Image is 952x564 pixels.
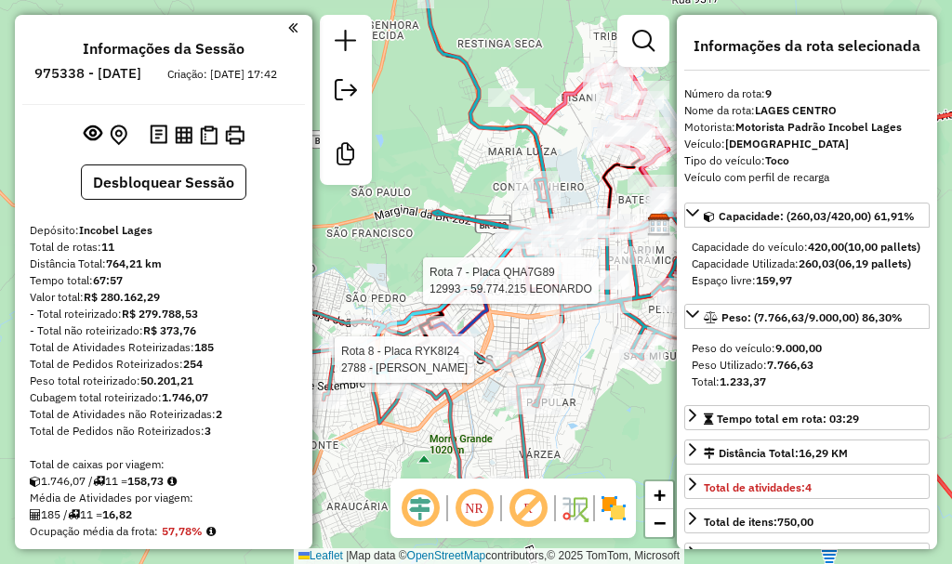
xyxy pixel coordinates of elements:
strong: 7.766,63 [767,358,813,372]
div: Motorista: [684,119,930,136]
div: Total: [692,374,922,390]
span: Peso do veículo: [692,341,822,355]
div: Média de Atividades por viagem: [30,490,297,506]
div: Capacidade Utilizada: [692,256,922,272]
strong: 254 [183,357,203,371]
div: Capacidade do veículo: [692,239,922,256]
div: - Total roteirizado: [30,306,297,322]
strong: 1.746,07 [162,390,208,404]
span: Peso: (7.766,63/9.000,00) 86,30% [721,310,903,324]
span: Ocultar deslocamento [398,486,443,531]
strong: 50.201,21 [140,374,193,387]
strong: 159,97 [756,273,792,287]
strong: (10,00 pallets) [844,240,920,254]
strong: 260,03 [799,256,835,270]
a: Leaflet [298,549,343,562]
i: Total de Atividades [30,509,41,520]
a: Total de itens:750,00 [684,508,930,533]
span: + [654,483,666,506]
span: Exibir rótulo [506,486,550,531]
a: Distância Total:16,29 KM [684,439,930,465]
i: Cubagem total roteirizado [30,476,41,487]
div: Total de Pedidos Roteirizados: [30,356,297,373]
i: Total de rotas [93,476,105,487]
strong: 1.233,37 [720,374,766,388]
strong: 2 [216,407,222,421]
div: Espaço livre: [692,272,922,289]
button: Desbloquear Sessão [81,164,246,200]
strong: R$ 279.788,53 [122,307,198,321]
em: Média calculada utilizando a maior ocupação (%Peso ou %Cubagem) de cada rota da sessão. Rotas cro... [206,526,216,537]
i: Meta Caixas/viagem: 1,00 Diferença: 157,73 [167,476,177,487]
div: Capacidade: (260,03/420,00) 61,91% [684,231,930,296]
button: Logs desbloquear sessão [146,121,171,150]
a: Nova sessão e pesquisa [327,22,364,64]
div: - Total não roteirizado: [30,322,297,339]
strong: 11 [101,240,114,254]
div: Total de caixas por viagem: [30,456,297,473]
h6: 975338 - [DATE] [34,65,141,82]
div: Total de Atividades Roteirizadas: [30,339,297,356]
div: Depósito: [30,222,297,239]
strong: 750,00 [777,515,813,529]
strong: Toco [765,153,789,167]
strong: 16,82 [102,507,132,521]
div: Veículo com perfil de recarga [684,169,930,186]
strong: 57,78% [162,524,203,538]
strong: 3 [205,424,211,438]
strong: 185 [194,340,214,354]
strong: R$ 373,76 [143,323,196,337]
strong: 9 [765,86,772,100]
strong: Incobel Lages [79,223,152,237]
div: 185 / 11 = [30,506,297,523]
a: Peso: (7.766,63/9.000,00) 86,30% [684,304,930,329]
a: Clique aqui para minimizar o painel [288,17,297,38]
div: Criação: [DATE] 17:42 [160,66,284,83]
a: Exibir filtros [625,22,662,59]
img: Fluxo de ruas [560,493,589,523]
div: Tipo do veículo: [684,152,930,169]
h4: Informações da Sessão [83,40,245,58]
div: Veículo: [684,136,930,152]
span: Ocultar NR [452,486,496,531]
div: Total de rotas: [30,239,297,256]
div: Nome da rota: [684,102,930,119]
div: Total de Atividades não Roteirizadas: [30,406,297,423]
span: Capacidade: (260,03/420,00) 61,91% [719,209,915,223]
button: Exibir sessão original [80,120,106,150]
div: Número da rota: [684,85,930,102]
button: Visualizar relatório de Roteirização [171,122,196,147]
div: Peso: (7.766,63/9.000,00) 86,30% [684,333,930,398]
a: Zoom in [645,481,673,509]
a: OpenStreetMap [407,549,486,562]
div: Tempo total: [30,272,297,289]
div: Peso total roteirizado: [30,373,297,389]
span: Ocupação média da frota: [30,524,158,538]
button: Imprimir Rotas [221,122,248,149]
span: Tempo total em rota: 03:29 [717,412,859,426]
strong: LAGES CENTRO [755,103,837,117]
a: Total de atividades:4 [684,474,930,499]
img: Incobel Lages [647,213,671,237]
strong: (06,19 pallets) [835,256,911,270]
div: Map data © contributors,© 2025 TomTom, Microsoft [294,548,684,564]
span: − [654,511,666,534]
strong: 420,00 [808,240,844,254]
h4: Informações da rota selecionada [684,37,930,55]
div: Cubagem total roteirizado: [30,389,297,406]
strong: 4 [805,480,812,494]
div: Distância Total: [30,256,297,272]
div: Valor total: [30,289,297,306]
a: Capacidade: (260,03/420,00) 61,91% [684,203,930,228]
a: Tempo total em rota: 03:29 [684,405,930,430]
span: | [346,549,349,562]
button: Centralizar mapa no depósito ou ponto de apoio [106,121,131,150]
span: Total de atividades: [704,480,812,494]
strong: Motorista Padrão Incobel Lages [735,120,902,134]
div: 1.746,07 / 11 = [30,473,297,490]
div: Total de itens: [704,514,813,531]
a: Criar modelo [327,136,364,177]
strong: 67:57 [93,273,123,287]
img: Exibir/Ocultar setores [599,493,628,523]
strong: 158,73 [127,474,164,488]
